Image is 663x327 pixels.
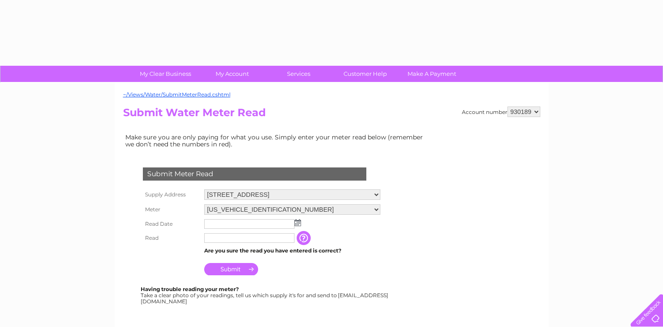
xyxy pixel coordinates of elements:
th: Meter [141,202,202,217]
input: Information [297,231,312,245]
div: Account number [462,107,540,117]
b: Having trouble reading your meter? [141,286,239,292]
img: ... [294,219,301,226]
td: Are you sure the read you have entered is correct? [202,245,383,256]
a: Customer Help [329,66,401,82]
input: Submit [204,263,258,275]
th: Read Date [141,217,202,231]
a: Services [262,66,335,82]
a: ~/Views/Water/SubmitMeterRead.cshtml [123,91,230,98]
a: Make A Payment [396,66,468,82]
h2: Submit Water Meter Read [123,107,540,123]
a: My Account [196,66,268,82]
th: Supply Address [141,187,202,202]
a: My Clear Business [129,66,202,82]
div: Take a clear photo of your readings, tell us which supply it's for and send to [EMAIL_ADDRESS][DO... [141,286,390,304]
div: Submit Meter Read [143,167,366,181]
td: Make sure you are only paying for what you use. Simply enter your meter read below (remember we d... [123,132,430,150]
th: Read [141,231,202,245]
